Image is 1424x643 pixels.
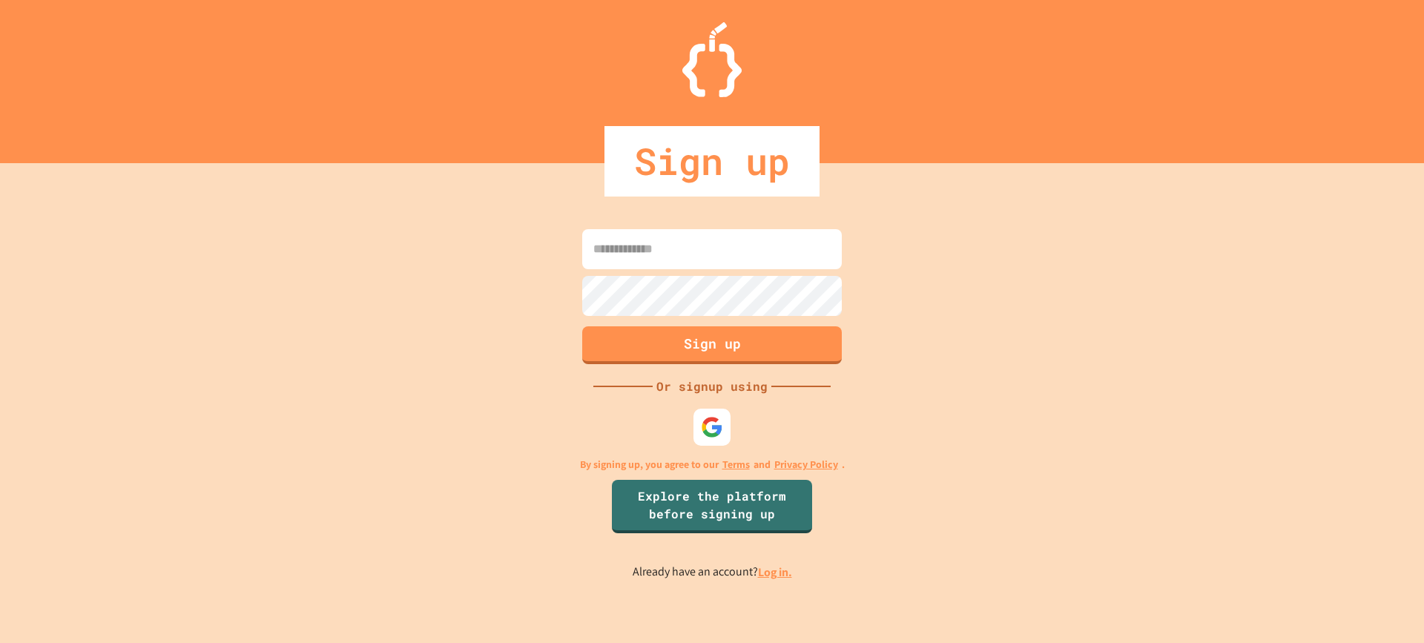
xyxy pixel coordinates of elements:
a: Privacy Policy [774,457,838,472]
a: Log in. [758,564,792,580]
button: Sign up [582,326,842,364]
a: Explore the platform before signing up [612,480,812,533]
div: Or signup using [653,377,771,395]
div: Sign up [604,126,820,197]
img: google-icon.svg [701,416,723,438]
p: By signing up, you agree to our and . [580,457,845,472]
img: Logo.svg [682,22,742,97]
p: Already have an account? [633,563,792,581]
a: Terms [722,457,750,472]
